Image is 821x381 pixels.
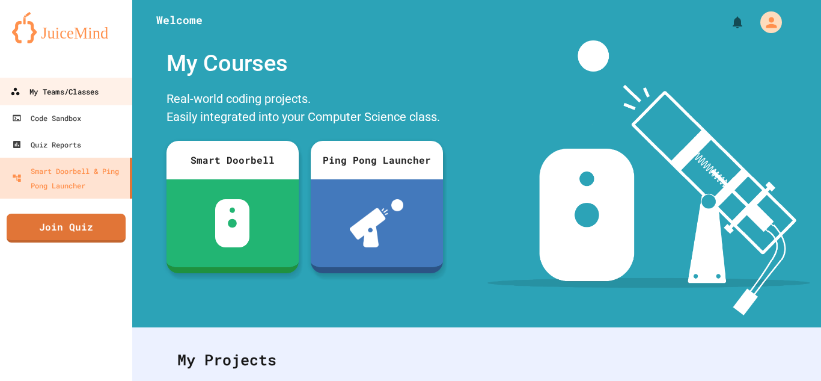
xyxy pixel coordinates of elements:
[708,12,748,33] div: My Notifications
[12,12,120,43] img: logo-orange.svg
[12,164,125,193] div: Smart Doorbell & Ping Pong Launcher
[311,141,443,179] div: Ping Pong Launcher
[160,87,449,132] div: Real-world coding projects. Easily integrated into your Computer Science class.
[487,40,810,315] img: banner-image-my-projects.png
[748,8,785,36] div: My Account
[12,137,81,152] div: Quiz Reports
[215,199,249,247] img: sdb-white.svg
[10,84,99,99] div: My Teams/Classes
[160,40,449,87] div: My Courses
[7,214,126,243] a: Join Quiz
[166,141,299,179] div: Smart Doorbell
[12,111,81,125] div: Code Sandbox
[350,199,403,247] img: ppl-with-ball.png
